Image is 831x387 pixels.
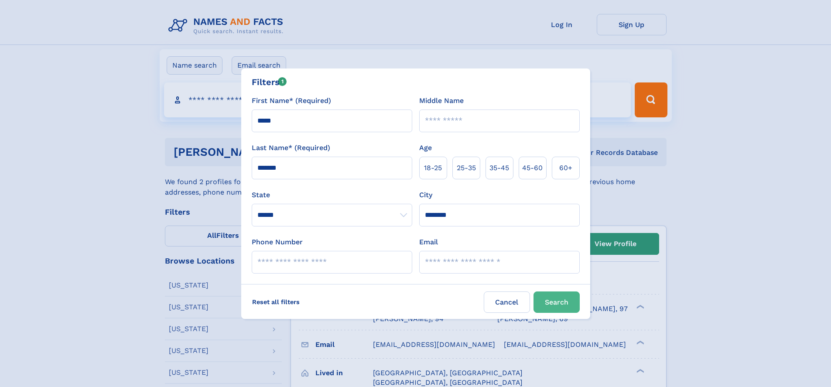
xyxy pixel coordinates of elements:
label: Reset all filters [246,291,305,312]
label: Email [419,237,438,247]
button: Search [533,291,580,313]
label: Middle Name [419,96,464,106]
span: 18‑25 [424,163,442,173]
div: Filters [252,75,287,89]
span: 35‑45 [489,163,509,173]
span: 60+ [559,163,572,173]
label: First Name* (Required) [252,96,331,106]
label: Cancel [484,291,530,313]
label: City [419,190,432,200]
label: State [252,190,412,200]
label: Age [419,143,432,153]
span: 25‑35 [457,163,476,173]
label: Last Name* (Required) [252,143,330,153]
span: 45‑60 [522,163,543,173]
label: Phone Number [252,237,303,247]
